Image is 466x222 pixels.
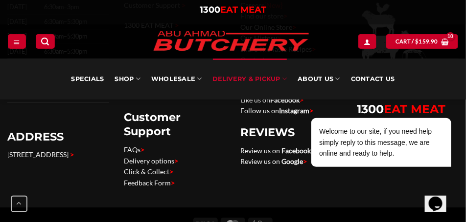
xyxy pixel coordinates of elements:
[124,167,173,176] a: Click & Collect>
[8,34,25,48] a: Menu
[36,34,54,48] a: Search
[169,167,173,176] span: >
[124,145,144,154] a: FAQs>
[151,59,202,100] a: Wholesale
[240,95,342,117] p: Like us on Follow us on
[174,157,178,165] span: >
[200,4,266,15] a: 1300EAT MEAT
[11,196,27,212] button: Go to top
[240,125,342,140] h2: REVIEWS
[124,157,178,165] a: Delivery options>
[213,59,287,100] a: Delivery & Pickup
[220,4,266,15] span: EAT MEAT
[7,130,109,144] h2: ADDRESS
[140,145,144,154] span: >
[270,96,300,104] a: Facebook
[124,110,226,139] h2: Customer Support
[425,183,456,212] iframe: chat widget
[115,59,140,100] a: SHOP
[70,150,74,159] span: >
[200,4,220,15] span: 1300
[145,24,317,59] img: Abu Ahmad Butchery
[171,179,175,187] span: >
[240,145,342,167] p: Review us on Review us on
[280,30,456,178] iframe: chat widget
[279,106,309,115] a: Instagram
[71,59,104,100] a: Specials
[124,179,175,187] a: Feedback Form>
[7,150,69,159] a: [STREET_ADDRESS]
